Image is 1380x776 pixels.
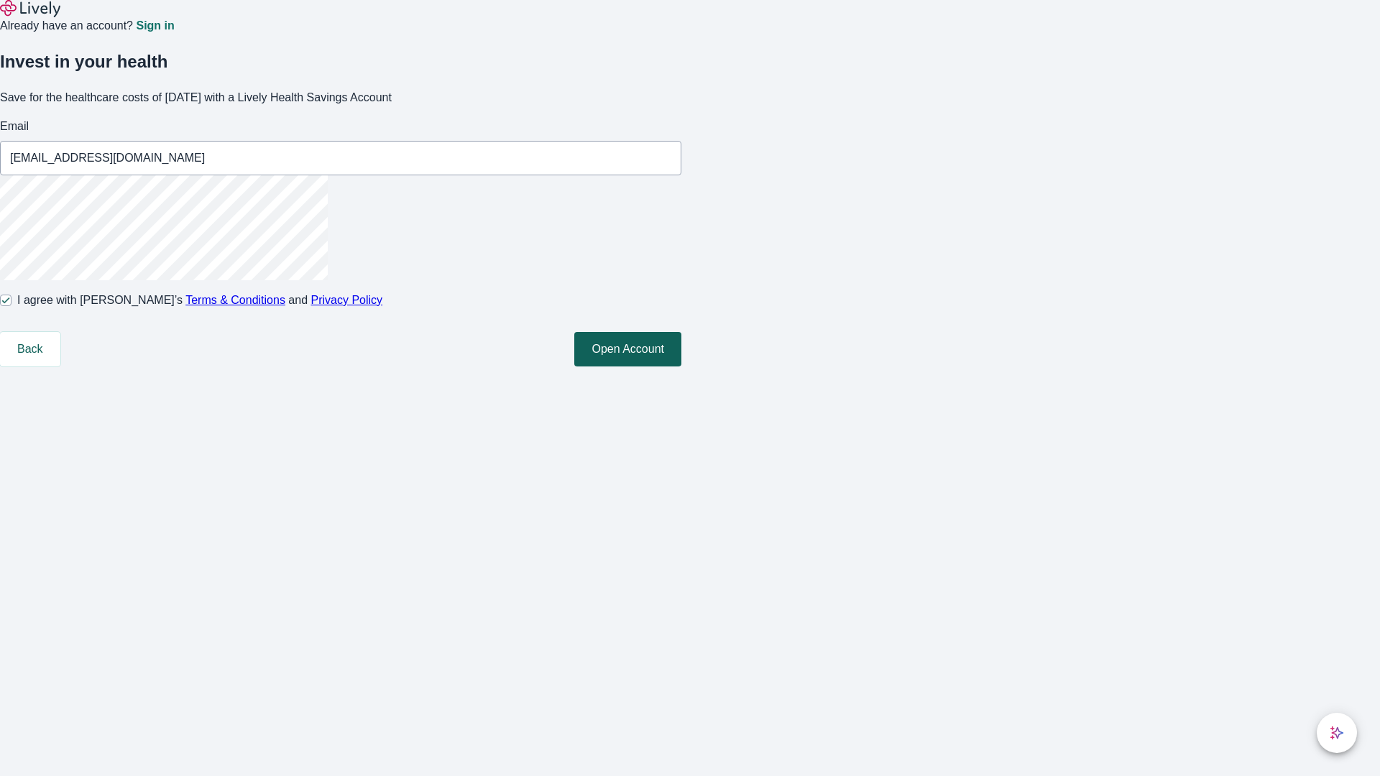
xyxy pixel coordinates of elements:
button: chat [1317,713,1357,753]
a: Terms & Conditions [185,294,285,306]
a: Privacy Policy [311,294,383,306]
svg: Lively AI Assistant [1330,726,1344,740]
a: Sign in [136,20,174,32]
span: I agree with [PERSON_NAME]’s and [17,292,382,309]
button: Open Account [574,332,681,366]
